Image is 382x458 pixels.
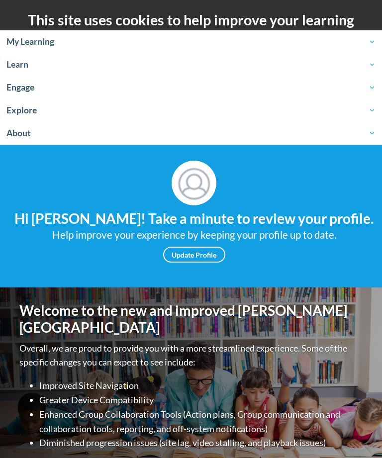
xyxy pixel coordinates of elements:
span: Learn [6,59,376,71]
li: Diminished progression issues (site lag, video stalling, and playback issues) [39,436,363,450]
h1: Welcome to the new and improved [PERSON_NAME][GEOGRAPHIC_DATA] [19,302,363,336]
li: Improved Site Navigation [39,378,363,393]
a: Update Profile [163,247,225,263]
span: About [6,127,376,139]
li: Greater Device Compatibility [39,393,363,407]
h2: This site uses cookies to help improve your learning experience. [7,10,375,50]
iframe: Button to launch messaging window [342,418,374,450]
img: Profile Image [172,161,216,205]
p: Overall, we are proud to provide you with a more streamlined experience. Some of the specific cha... [19,341,363,370]
div: Help improve your experience by keeping your profile up to date. [7,227,381,243]
div: Main menu [350,105,375,136]
li: Enhanced Group Collaboration Tools (Action plans, Group communication and collaboration tools, re... [39,407,363,436]
h4: Hi [PERSON_NAME]! Take a minute to review your profile. [7,210,381,227]
span: My Learning [6,36,376,48]
span: Explore [6,104,376,116]
span: Engage [6,82,376,93]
